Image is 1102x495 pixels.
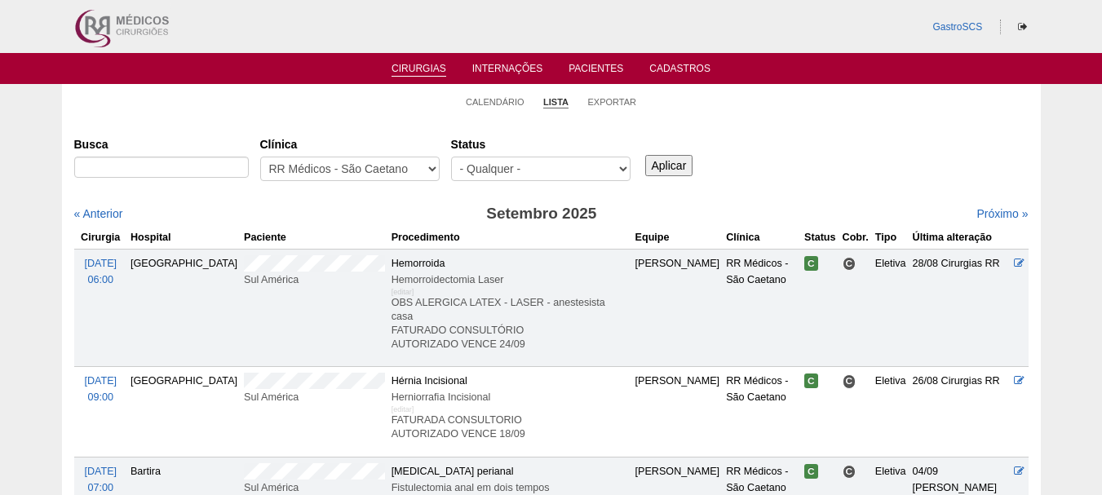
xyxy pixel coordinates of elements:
span: 06:00 [87,274,113,285]
td: Hérnia Incisional [388,367,632,457]
td: [GEOGRAPHIC_DATA] [127,367,241,457]
a: Pacientes [569,63,623,79]
th: Cirurgia [74,226,127,250]
input: Digite os termos que você deseja procurar. [74,157,249,178]
td: 26/08 Cirurgias RR [909,367,1011,457]
a: [DATE] 06:00 [84,258,117,285]
p: FATURADA CONSULTORIO AUTORIZADO VENCE 18/09 [392,413,629,441]
span: 07:00 [87,482,113,493]
a: Internações [472,63,543,79]
a: GastroSCS [932,21,982,33]
a: Editar [1014,375,1025,387]
input: Aplicar [645,155,693,176]
span: [DATE] [84,258,117,269]
a: Exportar [587,96,636,108]
span: 09:00 [87,391,113,403]
label: Clínica [260,136,440,152]
a: Lista [543,96,569,108]
th: Clínica [723,226,801,250]
th: Tipo [872,226,909,250]
span: Confirmada [804,464,818,479]
span: [DATE] [84,466,117,477]
label: Status [451,136,631,152]
label: Busca [74,136,249,152]
a: Cadastros [649,63,710,79]
td: [PERSON_NAME] [632,249,724,366]
td: [PERSON_NAME] [632,367,724,457]
span: Consultório [843,257,856,271]
div: [editar] [392,401,414,418]
a: [DATE] 09:00 [84,375,117,403]
div: [editar] [392,284,414,300]
td: [GEOGRAPHIC_DATA] [127,249,241,366]
td: RR Médicos - São Caetano [723,249,801,366]
a: « Anterior [74,207,123,220]
div: Herniorrafia Incisional [392,389,629,405]
div: Hemorroidectomia Laser [392,272,629,288]
th: Procedimento [388,226,632,250]
span: Confirmada [804,373,818,388]
th: Última alteração [909,226,1011,250]
span: Consultório [843,374,856,388]
span: Consultório [843,465,856,479]
i: Sair [1018,22,1027,32]
td: RR Médicos - São Caetano [723,367,801,457]
a: Calendário [466,96,524,108]
span: Confirmada [804,256,818,271]
th: Hospital [127,226,241,250]
a: Editar [1014,466,1025,477]
div: Sul América [244,389,385,405]
th: Cobr. [839,226,872,250]
a: Cirurgias [392,63,446,77]
td: Hemorroida [388,249,632,366]
a: [DATE] 07:00 [84,466,117,493]
th: Paciente [241,226,388,250]
div: Sul América [244,272,385,288]
h3: Setembro 2025 [303,202,780,226]
td: Eletiva [872,249,909,366]
td: 28/08 Cirurgias RR [909,249,1011,366]
span: [DATE] [84,375,117,387]
a: Editar [1014,258,1025,269]
a: Próximo » [976,207,1028,220]
td: Eletiva [872,367,909,457]
p: OBS ALERGICA LATEX - LASER - anestesista casa FATURADO CONSULTÓRIO AUTORIZADO VENCE 24/09 [392,296,629,351]
th: Status [801,226,839,250]
th: Equipe [632,226,724,250]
